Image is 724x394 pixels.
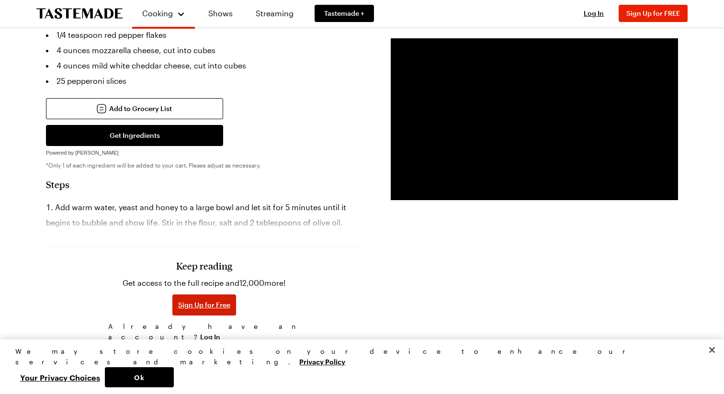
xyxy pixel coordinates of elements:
[46,125,223,146] button: Get Ingredients
[178,300,230,310] span: Sign Up for Free
[200,332,220,342] button: Log In
[626,9,680,17] span: Sign Up for FREE
[46,147,119,156] a: Powered by [PERSON_NAME]
[46,200,362,230] li: Add warm water, yeast and honey to a large bowl and let sit for 5 minutes until it begins to bubb...
[46,27,362,43] li: 1/4 teaspoon red pepper flakes
[109,104,172,113] span: Add to Grocery List
[46,98,223,119] button: Add to Grocery List
[701,339,723,360] button: Close
[36,8,123,19] a: To Tastemade Home Page
[105,367,174,387] button: Ok
[142,4,185,23] button: Cooking
[123,277,286,289] p: Get access to the full recipe and 12,000 more!
[172,294,236,315] button: Sign Up for Free
[46,43,362,58] li: 4 ounces mozzarella cheese, cut into cubes
[15,346,701,367] div: We may store cookies on your device to enhance our services and marketing.
[584,9,604,17] span: Log In
[108,321,300,342] span: Already have an account?
[46,161,362,169] p: *Only 1 of each ingredient will be added to your cart. Please adjust as necessary.
[46,150,119,156] span: Powered by [PERSON_NAME]
[391,38,678,200] video-js: Video Player
[176,260,232,271] h3: Keep reading
[299,357,345,366] a: More information about your privacy, opens in a new tab
[46,58,362,73] li: 4 ounces mild white cheddar cheese, cut into cubes
[46,179,362,190] h2: Steps
[575,9,613,18] button: Log In
[324,9,364,18] span: Tastemade +
[15,346,701,387] div: Privacy
[142,9,173,18] span: Cooking
[619,5,688,22] button: Sign Up for FREE
[46,73,362,89] li: 25 pepperoni slices
[15,367,105,387] button: Your Privacy Choices
[315,5,374,22] a: Tastemade +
